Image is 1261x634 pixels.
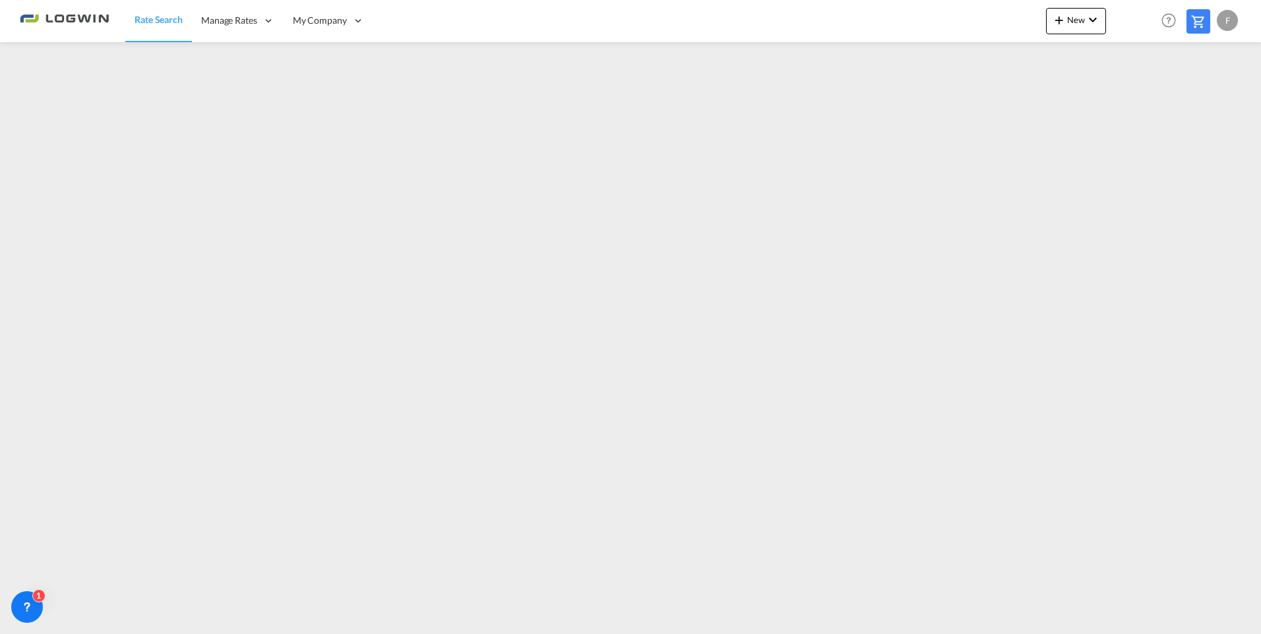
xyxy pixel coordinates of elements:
[135,14,183,25] span: Rate Search
[201,14,257,27] span: Manage Rates
[293,14,347,27] span: My Company
[20,6,109,36] img: 2761ae10d95411efa20a1f5e0282d2d7.png
[1217,10,1238,31] div: F
[1157,9,1180,32] span: Help
[1051,12,1067,28] md-icon: icon-plus 400-fg
[1046,8,1106,34] button: icon-plus 400-fgNewicon-chevron-down
[1157,9,1186,33] div: Help
[1085,12,1101,28] md-icon: icon-chevron-down
[1051,14,1101,25] span: New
